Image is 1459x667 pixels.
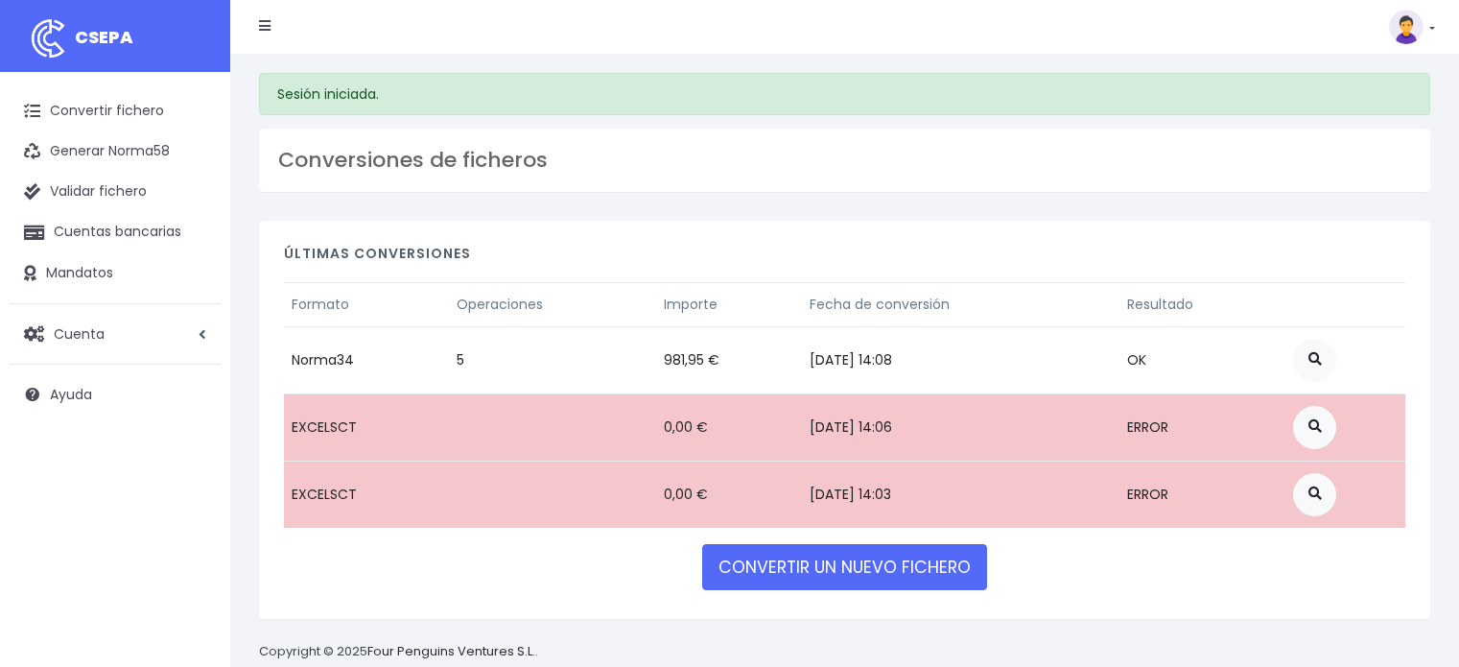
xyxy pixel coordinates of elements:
[802,326,1119,393] td: [DATE] 14:08
[449,326,657,393] td: 5
[24,14,72,62] img: logo
[656,393,801,461] td: 0,00 €
[284,326,449,393] td: Norma34
[656,326,801,393] td: 981,95 €
[284,282,449,326] th: Formato
[802,393,1119,461] td: [DATE] 14:06
[284,393,449,461] td: EXCELSCT
[10,91,221,131] a: Convertir fichero
[259,73,1430,115] div: Sesión iniciada.
[1119,393,1286,461] td: ERROR
[284,246,1405,272] h4: Últimas conversiones
[10,212,221,252] a: Cuentas bancarias
[75,25,133,49] span: CSEPA
[1119,461,1286,528] td: ERROR
[259,642,538,662] p: Copyright © 2025 .
[1119,282,1286,326] th: Resultado
[10,374,221,415] a: Ayuda
[1119,326,1286,393] td: OK
[702,544,987,590] a: CONVERTIR UN NUEVO FICHERO
[10,131,221,172] a: Generar Norma58
[656,282,801,326] th: Importe
[449,282,657,326] th: Operaciones
[1389,10,1424,44] img: profile
[278,148,1411,173] h3: Conversiones de ficheros
[802,461,1119,528] td: [DATE] 14:03
[10,172,221,212] a: Validar fichero
[656,461,801,528] td: 0,00 €
[50,385,92,404] span: Ayuda
[284,461,449,528] td: EXCELSCT
[54,323,105,343] span: Cuenta
[10,253,221,294] a: Mandatos
[367,642,535,660] a: Four Penguins Ventures S.L.
[802,282,1119,326] th: Fecha de conversión
[10,314,221,354] a: Cuenta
